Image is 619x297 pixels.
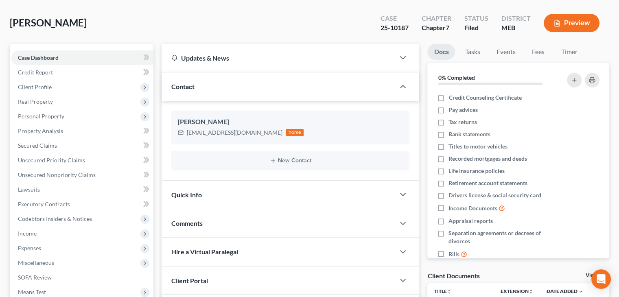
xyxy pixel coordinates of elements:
[448,142,507,151] span: Titles to motor vehicles
[18,288,46,295] span: Means Test
[178,117,403,127] div: [PERSON_NAME]
[11,65,153,80] a: Credit Report
[490,44,522,60] a: Events
[544,14,599,32] button: Preview
[178,157,403,164] button: New Contact
[448,250,459,258] span: Bills
[11,168,153,182] a: Unsecured Nonpriority Claims
[438,74,475,81] strong: 0% Completed
[18,259,54,266] span: Miscellaneous
[171,191,202,199] span: Quick Info
[448,204,497,212] span: Income Documents
[18,98,53,105] span: Real Property
[171,54,385,62] div: Updates & News
[10,17,87,28] span: [PERSON_NAME]
[171,277,208,284] span: Client Portal
[578,289,583,294] i: expand_more
[11,270,153,285] a: SOFA Review
[18,142,57,149] span: Secured Claims
[448,106,478,114] span: Pay advices
[18,54,59,61] span: Case Dashboard
[448,229,557,245] span: Separation agreements or decrees of divorces
[18,230,37,237] span: Income
[11,197,153,212] a: Executory Contracts
[529,289,534,294] i: unfold_more
[448,130,490,138] span: Bank statements
[448,217,493,225] span: Appraisal reports
[18,215,92,222] span: Codebtors Insiders & Notices
[18,274,52,281] span: SOFA Review
[448,155,527,163] span: Recorded mortgages and deeds
[586,273,606,278] a: View All
[18,69,53,76] span: Credit Report
[427,271,479,280] div: Client Documents
[11,138,153,153] a: Secured Claims
[446,289,451,294] i: unfold_more
[171,248,238,256] span: Hire a Virtual Paralegal
[18,83,52,90] span: Client Profile
[171,219,203,227] span: Comments
[422,14,451,23] div: Chapter
[448,118,477,126] span: Tax returns
[448,94,521,102] span: Credit Counseling Certificate
[171,83,195,90] span: Contact
[554,44,584,60] a: Timer
[11,182,153,197] a: Lawsuits
[448,179,527,187] span: Retirement account statements
[464,14,488,23] div: Status
[18,113,64,120] span: Personal Property
[286,129,304,136] div: home
[18,201,70,207] span: Executory Contracts
[547,288,583,294] a: Date Added expand_more
[18,186,40,193] span: Lawsuits
[427,44,455,60] a: Docs
[18,157,85,164] span: Unsecured Priority Claims
[458,44,486,60] a: Tasks
[187,129,282,137] div: [EMAIL_ADDRESS][DOMAIN_NAME]
[525,44,551,60] a: Fees
[11,153,153,168] a: Unsecured Priority Claims
[501,23,531,33] div: MEB
[501,288,534,294] a: Extensionunfold_more
[18,127,63,134] span: Property Analysis
[448,167,505,175] span: Life insurance policies
[11,50,153,65] a: Case Dashboard
[381,23,409,33] div: 25-10187
[464,23,488,33] div: Filed
[18,245,41,251] span: Expenses
[448,191,541,199] span: Drivers license & social security card
[11,124,153,138] a: Property Analysis
[422,23,451,33] div: Chapter
[501,14,531,23] div: District
[18,171,96,178] span: Unsecured Nonpriority Claims
[446,24,449,31] span: 7
[434,288,451,294] a: Titleunfold_more
[381,14,409,23] div: Case
[591,269,611,289] div: Open Intercom Messenger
